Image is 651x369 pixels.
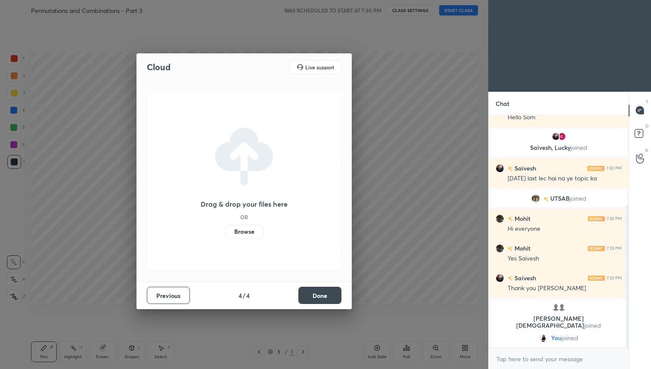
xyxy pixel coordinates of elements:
span: joined [561,335,578,341]
h3: Drag & drop your files here [201,201,288,208]
button: Done [298,287,341,304]
img: no-rating-badge.077c3623.svg [508,276,513,281]
h4: 4 [239,291,242,300]
h4: 4 [246,291,250,300]
img: f80c770ad08549ae8ce54a728834ab4d.jpg [496,244,504,252]
img: iconic-light.a09c19a4.png [587,165,604,171]
img: default.png [558,303,566,312]
img: 3 [558,132,566,141]
img: iconic-light.a09c19a4.png [588,216,605,221]
img: 503e5d0cea7546479addea22a27c17d6.jpg [552,132,560,141]
p: T [646,99,648,105]
h2: Cloud [147,62,170,73]
span: joined [570,195,586,202]
img: iconic-light.a09c19a4.png [588,245,605,251]
div: Hello Som [508,113,622,122]
div: [DATE] last lec hai na ye topic ka [508,174,622,183]
img: 503e5d0cea7546479addea22a27c17d6.jpg [496,273,504,282]
img: b29ac531550849aa817ed390b85b4fd1.jpg [531,194,540,203]
h6: Saivesh [513,273,536,282]
h5: OR [240,214,248,220]
img: no-rating-badge.077c3623.svg [508,166,513,171]
img: no-rating-badge.077c3623.svg [508,246,513,251]
span: UTSAB [550,195,570,202]
p: Saivesh, Lucky [496,144,621,151]
img: 503e5d0cea7546479addea22a27c17d6.jpg [496,164,504,172]
div: 7:32 PM [607,216,622,221]
div: 7:33 PM [607,275,622,280]
h6: Mohit [513,214,530,223]
span: You [551,335,561,341]
div: Yes Saivesh [508,254,622,263]
div: grid [489,115,629,348]
h5: Live support [305,65,334,70]
div: 7:30 PM [606,165,622,171]
img: default.png [552,303,560,312]
img: no-rating-badge.077c3623.svg [508,217,513,221]
h6: Mohit [513,244,530,253]
div: Thank you [PERSON_NAME] [508,284,622,293]
button: Previous [147,287,190,304]
span: joined [584,321,601,329]
p: G [645,147,648,153]
img: iconic-light.a09c19a4.png [588,275,605,280]
span: joined [570,143,587,152]
div: 7:33 PM [607,245,622,251]
p: Chat [489,92,516,115]
h4: / [243,291,245,300]
div: Hi everyone [508,225,622,233]
p: [PERSON_NAME][DEMOGRAPHIC_DATA] [496,315,621,329]
h6: Saivesh [513,164,536,173]
img: 35c4734365c64526bb4c9966d08b652c.jpg [539,334,548,342]
p: D [645,123,648,129]
img: f80c770ad08549ae8ce54a728834ab4d.jpg [496,214,504,223]
img: no-rating-badge.077c3623.svg [543,196,549,201]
